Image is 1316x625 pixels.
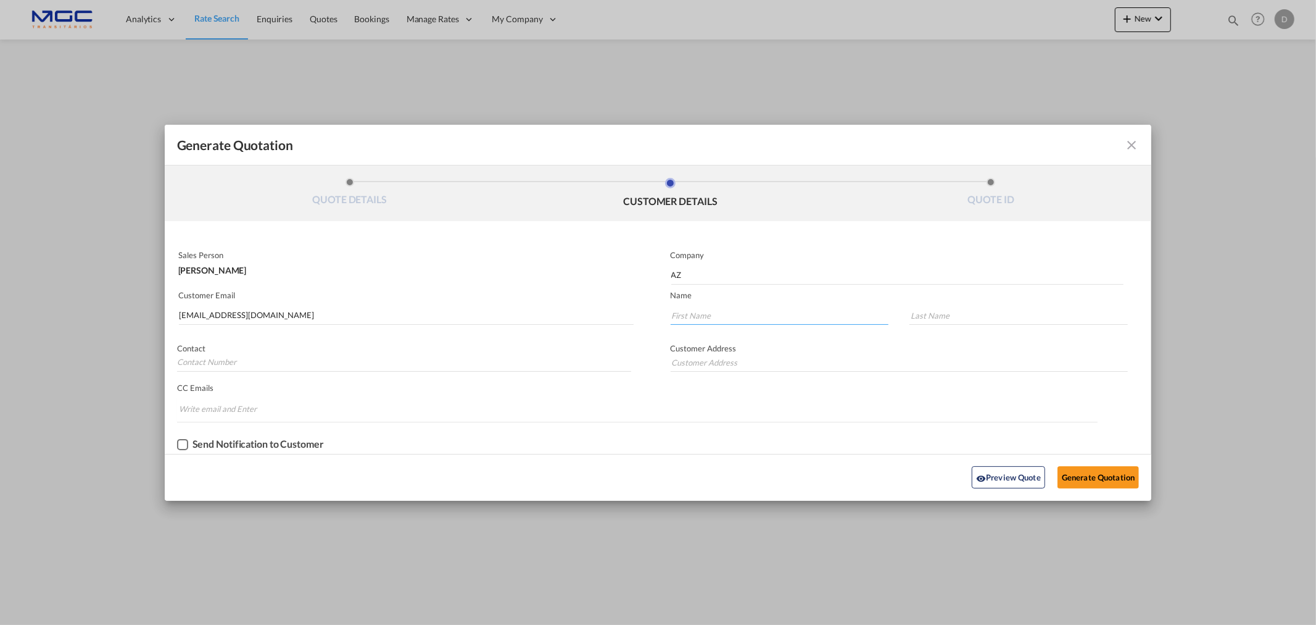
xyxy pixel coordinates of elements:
[510,178,830,211] li: CUSTOMER DETAILS
[177,383,1098,393] p: CC Emails
[671,266,1124,285] input: Company Name
[178,250,631,260] p: Sales Person
[192,438,324,450] div: Send Notification to Customer
[177,438,324,451] md-checkbox: Checkbox No Ink
[177,137,293,153] span: Generate Quotation
[178,260,631,275] div: [PERSON_NAME]
[671,306,889,325] input: First Name
[909,306,1128,325] input: Last Name
[1057,466,1139,489] button: Generate Quotation
[189,178,510,211] li: QUOTE DETAILS
[178,290,634,300] p: Customer Email
[177,353,631,372] input: Contact Number
[671,250,1124,260] p: Company
[177,398,1098,422] md-chips-wrap: Chips container. Enter the text area, then type text, and press enter to add a chip.
[671,290,1152,300] p: Name
[177,343,631,353] p: Contact
[976,474,986,484] md-icon: icon-eye
[179,399,271,419] input: Chips input.
[165,125,1152,501] md-dialog: Generate QuotationQUOTE ...
[972,466,1045,489] button: icon-eyePreview Quote
[830,178,1151,211] li: QUOTE ID
[1124,138,1139,153] md-icon: icon-close fg-AAA8AD cursor m-0
[179,306,634,325] input: Search by Customer Name/Email Id/Company
[671,353,1128,372] input: Customer Address
[671,343,737,353] span: Customer Address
